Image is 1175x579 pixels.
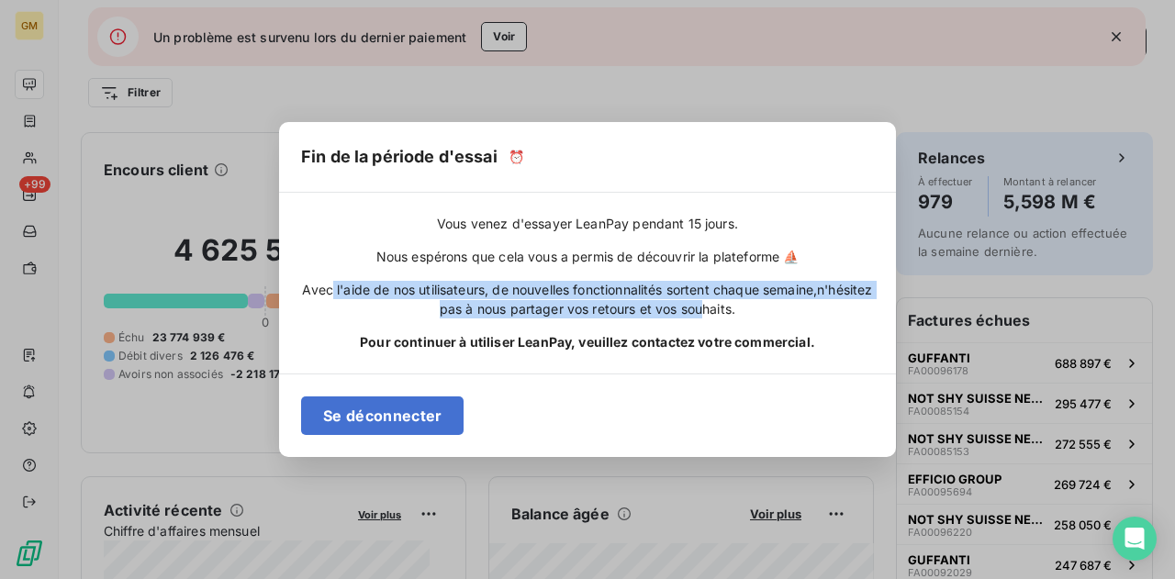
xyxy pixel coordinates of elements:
h5: Fin de la période d'essai [301,144,498,170]
span: Pour continuer à utiliser LeanPay, veuillez contactez votre commercial. [360,333,815,351]
span: ⏰ [509,148,524,166]
span: n'hésitez pas à nous partager vos retours et vos souhaits. [440,282,873,316]
span: Avec l'aide de nos utilisateurs, de nouvelles fonctionnalités sortent chaque semaine, [302,282,817,297]
div: Open Intercom Messenger [1113,517,1157,561]
button: Se déconnecter [301,396,464,435]
span: ⛵️ [783,249,799,264]
span: Nous espérons que cela vous a permis de découvrir la plateforme [376,248,800,266]
span: Vous venez d'essayer LeanPay pendant 15 jours. [437,215,738,233]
